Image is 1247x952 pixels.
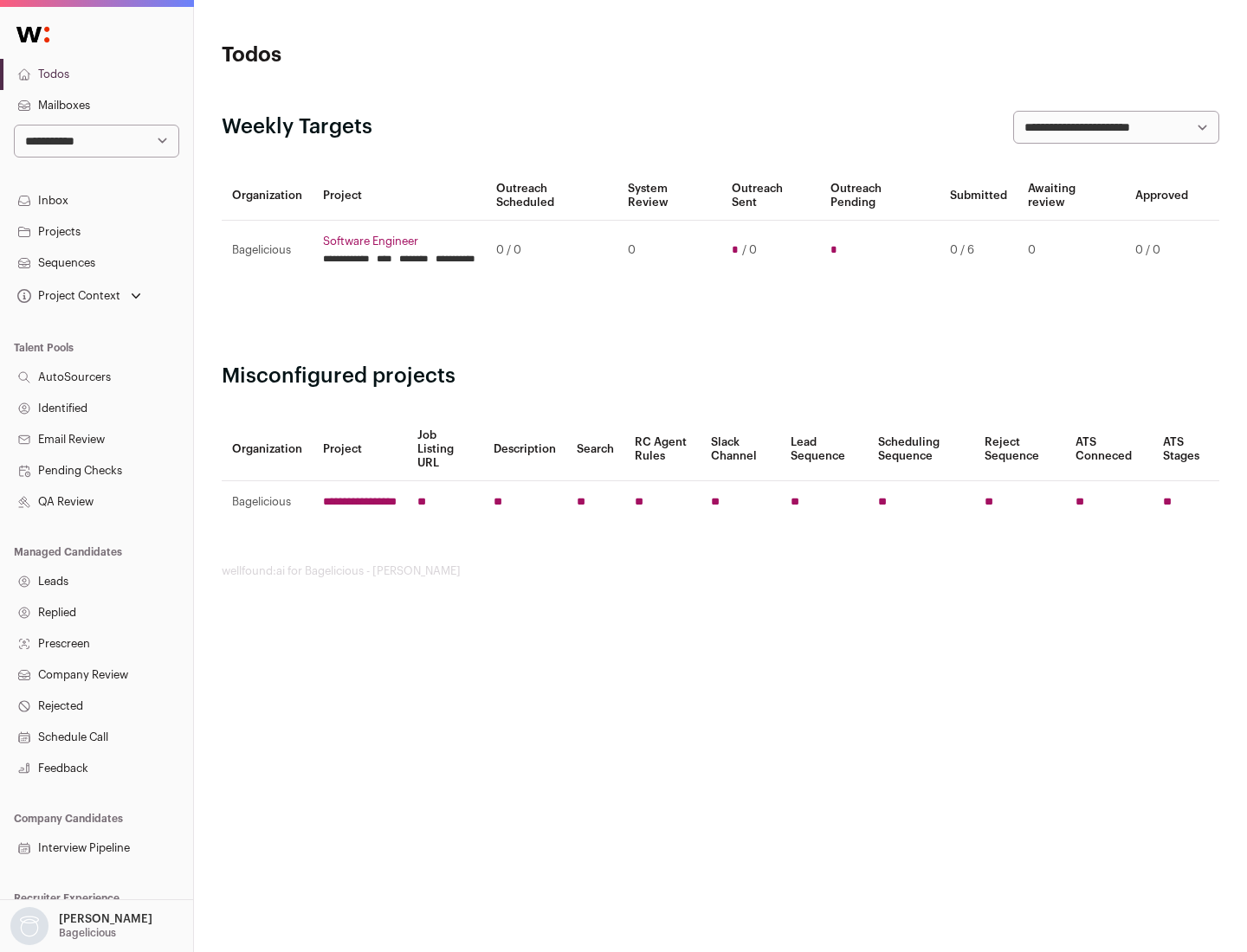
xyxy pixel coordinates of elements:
[59,912,152,926] p: [PERSON_NAME]
[940,221,1018,280] td: 0 / 6
[486,171,617,221] th: Outreach Scheduled
[780,418,868,481] th: Lead Sequence
[222,363,1219,390] h2: Misconfigured projects
[407,418,483,481] th: Job Listing URL
[974,418,1066,481] th: Reject Sequence
[222,481,313,524] td: Bagelicious
[7,17,59,52] img: Wellfound
[313,418,407,481] th: Project
[868,418,974,481] th: Scheduling Sequence
[701,418,780,481] th: Slack Channel
[1065,418,1152,481] th: ATS Conneced
[222,221,313,280] td: Bagelicious
[14,289,120,303] div: Project Context
[617,171,720,221] th: System Review
[222,564,1219,578] footer: wellfound:ai for Bagelicious - [PERSON_NAME]
[486,221,617,280] td: 0 / 0
[566,418,624,481] th: Search
[940,171,1018,221] th: Submitted
[7,907,156,945] button: Open dropdown
[1153,418,1219,481] th: ATS Stages
[10,907,48,945] img: nopic.png
[222,171,313,221] th: Organization
[617,221,720,280] td: 0
[483,418,566,481] th: Description
[742,243,757,257] span: / 0
[323,235,475,248] a: Software Engineer
[222,113,372,141] h2: Weekly Targets
[222,418,313,481] th: Organization
[820,171,939,221] th: Outreach Pending
[624,418,700,481] th: RC Agent Rules
[1018,221,1125,280] td: 0
[313,171,486,221] th: Project
[1125,171,1199,221] th: Approved
[59,926,116,940] p: Bagelicious
[1125,221,1199,280] td: 0 / 0
[721,171,821,221] th: Outreach Sent
[14,284,145,308] button: Open dropdown
[222,42,554,69] h1: Todos
[1018,171,1125,221] th: Awaiting review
